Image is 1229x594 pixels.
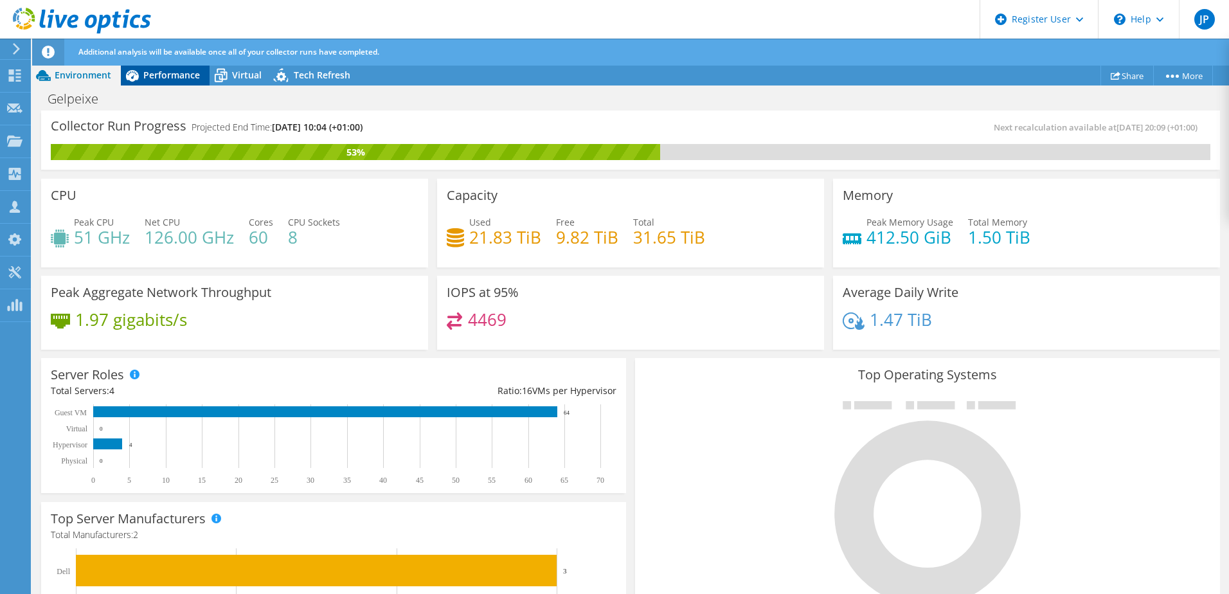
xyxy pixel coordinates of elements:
[271,476,278,485] text: 25
[162,476,170,485] text: 10
[249,216,273,228] span: Cores
[127,476,131,485] text: 5
[564,410,570,416] text: 64
[1117,122,1198,133] span: [DATE] 20:09 (+01:00)
[74,230,130,244] h4: 51 GHz
[379,476,387,485] text: 40
[133,528,138,541] span: 2
[597,476,604,485] text: 70
[866,230,953,244] h4: 412.50 GiB
[469,230,541,244] h4: 21.83 TiB
[51,145,660,159] div: 53%
[55,69,111,81] span: Environment
[843,285,958,300] h3: Average Daily Write
[334,384,616,398] div: Ratio: VMs per Hypervisor
[843,188,893,203] h3: Memory
[51,384,334,398] div: Total Servers:
[51,512,206,526] h3: Top Server Manufacturers
[57,567,70,576] text: Dell
[109,384,114,397] span: 4
[633,216,654,228] span: Total
[968,216,1027,228] span: Total Memory
[563,567,567,575] text: 3
[51,528,616,542] h4: Total Manufacturers:
[235,476,242,485] text: 20
[1100,66,1154,85] a: Share
[74,216,114,228] span: Peak CPU
[488,476,496,485] text: 55
[447,285,519,300] h3: IOPS at 95%
[51,285,271,300] h3: Peak Aggregate Network Throughput
[968,230,1030,244] h4: 1.50 TiB
[288,216,340,228] span: CPU Sockets
[78,46,379,57] span: Additional analysis will be available once all of your collector runs have completed.
[61,456,87,465] text: Physical
[1114,14,1126,25] svg: \n
[145,216,180,228] span: Net CPU
[100,458,103,464] text: 0
[633,230,705,244] h4: 31.65 TiB
[525,476,532,485] text: 60
[249,230,273,244] h4: 60
[55,408,87,417] text: Guest VM
[1194,9,1215,30] span: JP
[288,230,340,244] h4: 8
[91,476,95,485] text: 0
[307,476,314,485] text: 30
[42,92,118,106] h1: Gelpeixe
[468,312,507,327] h4: 4469
[66,424,88,433] text: Virtual
[343,476,351,485] text: 35
[452,476,460,485] text: 50
[51,188,76,203] h3: CPU
[1153,66,1213,85] a: More
[469,216,491,228] span: Used
[556,230,618,244] h4: 9.82 TiB
[556,216,575,228] span: Free
[272,121,363,133] span: [DATE] 10:04 (+01:00)
[129,442,132,448] text: 4
[522,384,532,397] span: 16
[75,312,187,327] h4: 1.97 gigabits/s
[994,122,1204,133] span: Next recalculation available at
[645,368,1210,382] h3: Top Operating Systems
[100,426,103,432] text: 0
[53,440,87,449] text: Hypervisor
[143,69,200,81] span: Performance
[866,216,953,228] span: Peak Memory Usage
[294,69,350,81] span: Tech Refresh
[198,476,206,485] text: 15
[145,230,234,244] h4: 126.00 GHz
[561,476,568,485] text: 65
[447,188,498,203] h3: Capacity
[51,368,124,382] h3: Server Roles
[870,312,932,327] h4: 1.47 TiB
[232,69,262,81] span: Virtual
[192,120,363,134] h4: Projected End Time:
[416,476,424,485] text: 45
